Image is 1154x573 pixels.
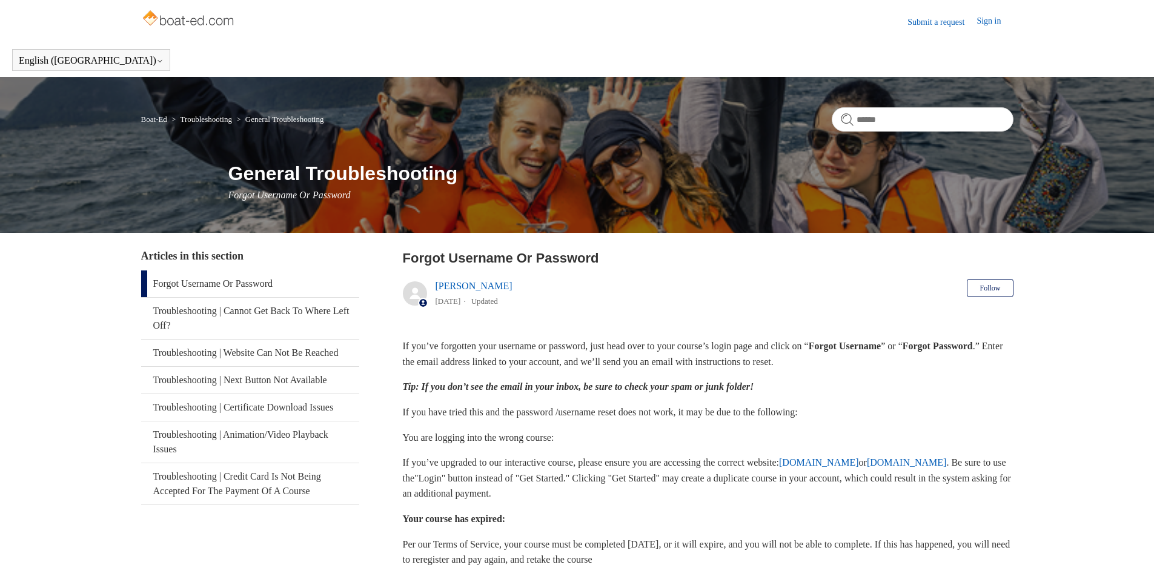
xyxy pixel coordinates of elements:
li: Boat-Ed [141,115,170,124]
a: Troubleshooting | Cannot Get Back To Where Left Off? [141,298,359,339]
a: Troubleshooting [180,115,231,124]
input: Search [832,107,1013,132]
a: Troubleshooting | Animation/Video Playback Issues [141,421,359,463]
a: [DOMAIN_NAME] [779,457,859,467]
div: Live chat [1113,532,1145,564]
a: Troubleshooting | Credit Card Is Not Being Accepted For The Payment Of A Course [141,463,359,504]
strong: Your course has expired: [403,514,506,524]
button: Follow Article [967,279,1013,297]
button: English ([GEOGRAPHIC_DATA]) [19,55,164,66]
p: If you’ve forgotten your username or password, just head over to your course’s login page and cli... [403,338,1013,369]
strong: Forgot Username [809,341,881,351]
p: Per our Terms of Service, your course must be completed [DATE], or it will expire, and you will n... [403,537,1013,568]
time: 05/20/2025, 15:58 [436,297,461,306]
a: Boat-Ed [141,115,167,124]
p: If you have tried this and the password /username reset does not work, it may be due to the follo... [403,404,1013,420]
h1: General Troubleshooting [228,159,1013,188]
em: Tip: If you don’t see the email in your inbox, be sure to check your spam or junk folder! [403,381,754,392]
strong: Forgot Password [903,341,973,351]
li: Troubleshooting [169,115,234,124]
h2: Forgot Username Or Password [403,248,1013,268]
a: Troubleshooting | Website Can Not Be Reached [141,340,359,366]
a: Forgot Username Or Password [141,270,359,297]
a: Troubleshooting | Next Button Not Available [141,367,359,394]
span: Forgot Username Or Password [228,190,351,200]
a: Troubleshooting | Certificate Download Issues [141,394,359,421]
a: Sign in [977,15,1013,29]
a: [PERSON_NAME] [436,281,512,291]
li: Updated [471,297,498,306]
li: General Troubleshooting [234,115,323,124]
a: General Troubleshooting [245,115,324,124]
a: Submit a request [907,16,977,28]
p: If you’ve upgraded to our interactive course, please ensure you are accessing the correct website... [403,455,1013,501]
p: You are logging into the wrong course: [403,430,1013,446]
a: [DOMAIN_NAME] [867,457,947,467]
span: Articles in this section [141,250,244,262]
img: Boat-Ed Help Center home page [141,7,237,32]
